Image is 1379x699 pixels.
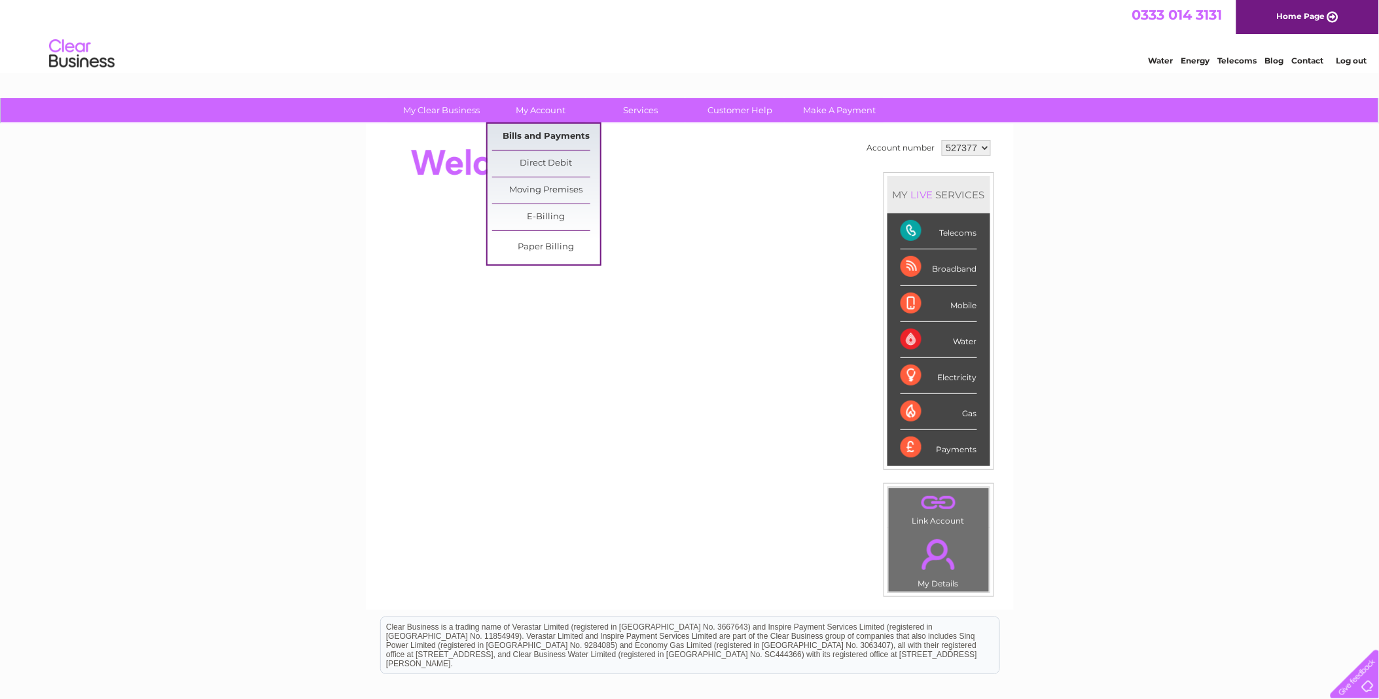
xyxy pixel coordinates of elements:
[901,213,977,249] div: Telecoms
[901,249,977,285] div: Broadband
[387,98,495,122] a: My Clear Business
[888,488,990,529] td: Link Account
[686,98,794,122] a: Customer Help
[492,234,600,260] a: Paper Billing
[892,492,986,514] a: .
[1132,7,1223,23] a: 0333 014 3131
[1218,56,1257,65] a: Telecoms
[888,528,990,592] td: My Details
[864,137,939,159] td: Account number
[901,430,977,465] div: Payments
[487,98,595,122] a: My Account
[48,34,115,74] img: logo.png
[1336,56,1367,65] a: Log out
[901,322,977,358] div: Water
[901,358,977,394] div: Electricity
[901,394,977,430] div: Gas
[586,98,694,122] a: Services
[887,176,990,213] div: MY SERVICES
[1265,56,1284,65] a: Blog
[901,286,977,322] div: Mobile
[1292,56,1324,65] a: Contact
[492,177,600,204] a: Moving Premises
[908,188,936,201] div: LIVE
[892,531,986,577] a: .
[1181,56,1210,65] a: Energy
[492,124,600,150] a: Bills and Payments
[492,151,600,177] a: Direct Debit
[1149,56,1173,65] a: Water
[381,7,999,63] div: Clear Business is a trading name of Verastar Limited (registered in [GEOGRAPHIC_DATA] No. 3667643...
[785,98,893,122] a: Make A Payment
[492,204,600,230] a: E-Billing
